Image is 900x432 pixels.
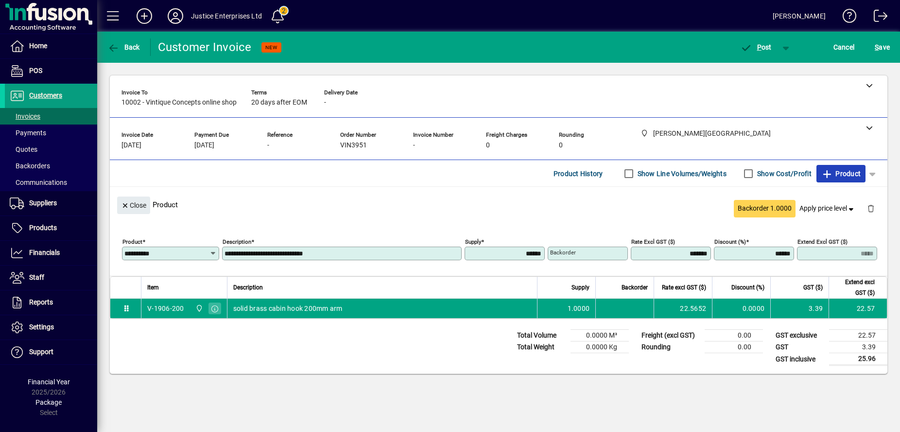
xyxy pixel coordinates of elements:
[29,323,54,331] span: Settings
[771,353,829,365] td: GST inclusive
[5,141,97,158] a: Quotes
[35,398,62,406] span: Package
[631,238,675,245] mat-label: Rate excl GST ($)
[875,43,879,51] span: S
[121,198,146,214] span: Close
[29,224,57,232] span: Products
[29,273,44,281] span: Staff
[637,342,705,353] td: Rounding
[859,204,883,213] app-page-header-button: Delete
[191,8,262,24] div: Justice Enterprises Ltd
[5,315,97,340] a: Settings
[265,44,277,51] span: NEW
[714,238,746,245] mat-label: Discount (%)
[734,200,796,217] button: Backorder 1.0000
[223,238,251,245] mat-label: Description
[129,7,160,25] button: Add
[660,304,706,313] div: 22.5652
[705,342,763,353] td: 0.00
[550,165,607,182] button: Product History
[829,342,887,353] td: 3.39
[29,91,62,99] span: Customers
[872,38,892,56] button: Save
[770,299,829,318] td: 3.39
[740,43,772,51] span: ost
[636,169,727,179] label: Show Line Volumes/Weights
[5,340,97,364] a: Support
[833,39,855,55] span: Cancel
[29,67,42,74] span: POS
[29,42,47,50] span: Home
[738,203,792,214] span: Backorder 1.0000
[233,282,263,293] span: Description
[121,99,237,107] span: 10002 - Vintique Concepts online shop
[796,200,860,217] button: Apply price level
[5,59,97,83] a: POS
[110,187,887,222] div: Product
[29,199,57,207] span: Suppliers
[829,330,887,342] td: 22.57
[5,241,97,265] a: Financials
[512,330,571,342] td: Total Volume
[835,277,875,298] span: Extend excl GST ($)
[571,342,629,353] td: 0.0000 Kg
[571,282,589,293] span: Supply
[413,142,415,149] span: -
[122,238,142,245] mat-label: Product
[735,38,777,56] button: Post
[194,142,214,149] span: [DATE]
[5,34,97,58] a: Home
[571,330,629,342] td: 0.0000 M³
[773,8,826,24] div: [PERSON_NAME]
[821,166,861,181] span: Product
[829,353,887,365] td: 25.96
[816,165,865,182] button: Product
[799,203,856,214] span: Apply price level
[5,174,97,191] a: Communications
[5,266,97,290] a: Staff
[755,169,812,179] label: Show Cost/Profit
[121,142,141,149] span: [DATE]
[28,378,70,386] span: Financial Year
[559,142,563,149] span: 0
[797,238,848,245] mat-label: Extend excl GST ($)
[803,282,823,293] span: GST ($)
[866,2,888,34] a: Logout
[5,191,97,216] a: Suppliers
[731,282,764,293] span: Discount (%)
[622,282,648,293] span: Backorder
[831,38,857,56] button: Cancel
[637,330,705,342] td: Freight (excl GST)
[829,299,887,318] td: 22.57
[340,142,367,149] span: VIN3951
[550,249,576,256] mat-label: Backorder
[568,304,590,313] span: 1.0000
[10,179,67,186] span: Communications
[147,282,159,293] span: Item
[117,197,150,214] button: Close
[705,330,763,342] td: 0.00
[5,125,97,141] a: Payments
[5,216,97,240] a: Products
[10,162,50,170] span: Backorders
[233,304,343,313] span: solid brass cabin hook 200mm arm
[29,348,53,356] span: Support
[147,304,184,313] div: V-1906-200
[662,282,706,293] span: Rate excl GST ($)
[835,2,857,34] a: Knowledge Base
[160,7,191,25] button: Profile
[5,108,97,125] a: Invoices
[324,99,326,107] span: -
[465,238,481,245] mat-label: Supply
[875,39,890,55] span: ave
[267,142,269,149] span: -
[5,290,97,315] a: Reports
[771,342,829,353] td: GST
[486,142,490,149] span: 0
[554,166,603,181] span: Product History
[105,38,142,56] button: Back
[251,99,307,107] span: 20 days after EOM
[193,303,204,314] span: henderson warehouse
[158,39,252,55] div: Customer Invoice
[859,197,883,220] button: Delete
